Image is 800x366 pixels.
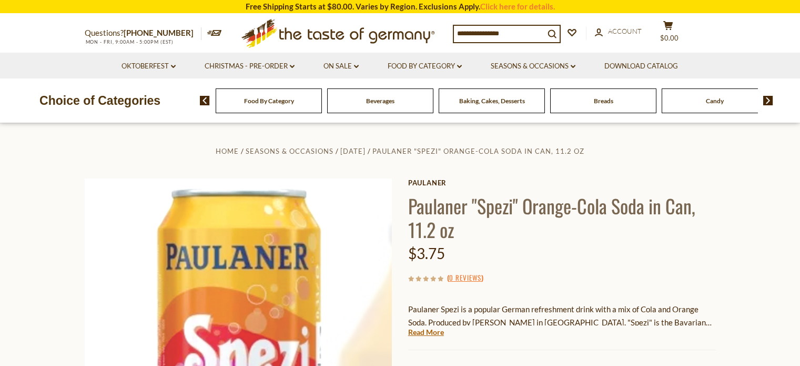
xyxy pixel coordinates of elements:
a: Christmas - PRE-ORDER [205,61,295,72]
a: Beverages [366,97,394,105]
a: Baking, Cakes, Desserts [459,97,525,105]
span: $3.75 [408,244,445,262]
a: Account [595,26,642,37]
span: $0.00 [660,34,679,42]
a: Home [216,147,239,155]
p: Paulaner Spezi is a popular German refreshment drink with a mix of Cola and Orange Soda. Produced... [408,303,716,329]
p: Questions? [85,26,201,40]
a: On Sale [323,61,359,72]
a: Seasons & Occasions [246,147,333,155]
h1: Paulaner "Spezi" Orange-Cola Soda in Can, 11.2 oz [408,194,716,241]
a: Click here for details. [480,2,555,11]
a: Food By Category [388,61,462,72]
img: previous arrow [200,96,210,105]
a: Download Catalog [604,61,678,72]
a: Oktoberfest [121,61,176,72]
a: 0 Reviews [449,272,481,284]
span: MON - FRI, 9:00AM - 5:00PM (EST) [85,39,174,45]
a: Paulaner "Spezi" Orange-Cola Soda in Can, 11.2 oz [372,147,584,155]
a: Read More [408,327,444,338]
a: Candy [706,97,724,105]
a: Breads [594,97,613,105]
a: [PHONE_NUMBER] [124,28,194,37]
button: $0.00 [653,21,684,47]
a: Paulaner [408,179,716,187]
a: Seasons & Occasions [491,61,575,72]
a: Food By Category [244,97,294,105]
span: ( ) [447,272,483,283]
a: [DATE] [340,147,366,155]
span: Account [608,27,642,35]
img: next arrow [763,96,773,105]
